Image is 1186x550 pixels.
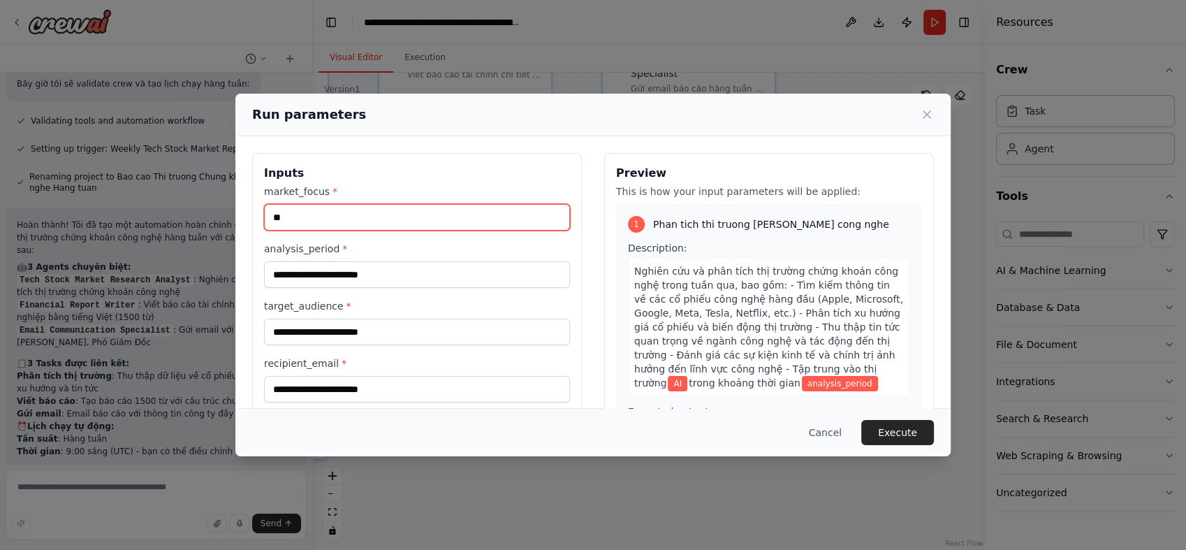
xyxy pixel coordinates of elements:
span: Nghiên cứu và phân tích thị trường chứng khoán công nghệ trong tuần qua, bao gồm: - Tìm kiếm thôn... [634,266,903,389]
p: This is how your input parameters will be applied: [616,184,922,198]
span: Variable: analysis_period [802,376,878,391]
span: Description: [628,243,687,254]
h3: Inputs [264,165,570,182]
span: Phan tich thi truong [PERSON_NAME] cong nghe [653,217,889,231]
label: recipient_email [264,356,570,370]
div: 1 [628,216,645,233]
label: analysis_period [264,242,570,256]
span: Expected output: [628,406,712,417]
label: market_focus [264,184,570,198]
h2: Run parameters [252,105,366,124]
label: target_audience [264,299,570,313]
button: Execute [861,420,934,445]
h3: Preview [616,165,922,182]
button: Cancel [798,420,853,445]
span: Variable: market_focus [668,376,687,391]
span: trong khoảng thời gian [689,377,800,389]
